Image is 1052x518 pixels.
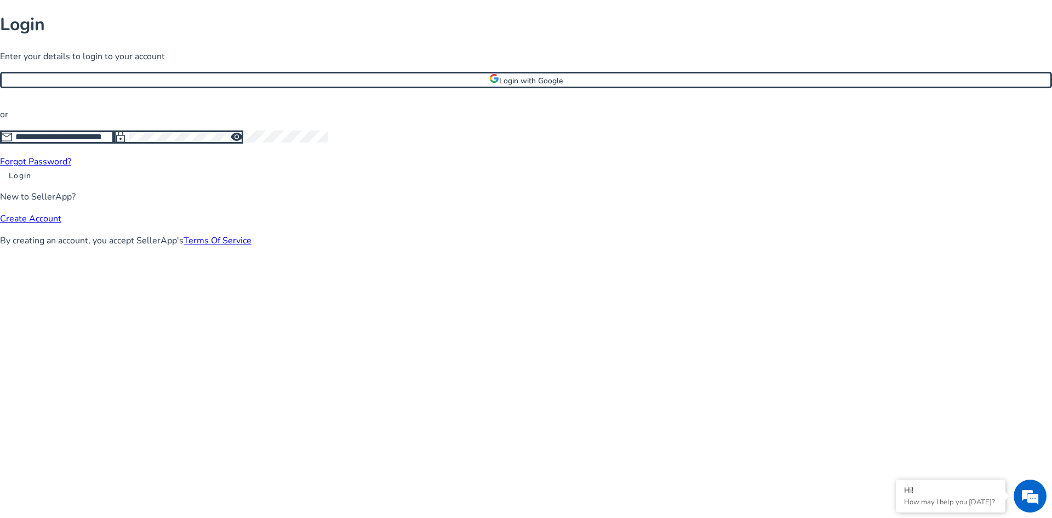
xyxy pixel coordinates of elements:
[904,485,997,496] div: Hi!
[489,73,499,83] img: google-logo.svg
[904,497,997,507] p: How may I help you today?
[499,76,563,86] span: Login with Google
[114,130,127,144] span: lock
[9,170,31,181] span: Login
[184,235,251,247] a: Terms Of Service
[230,130,243,144] span: visibility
